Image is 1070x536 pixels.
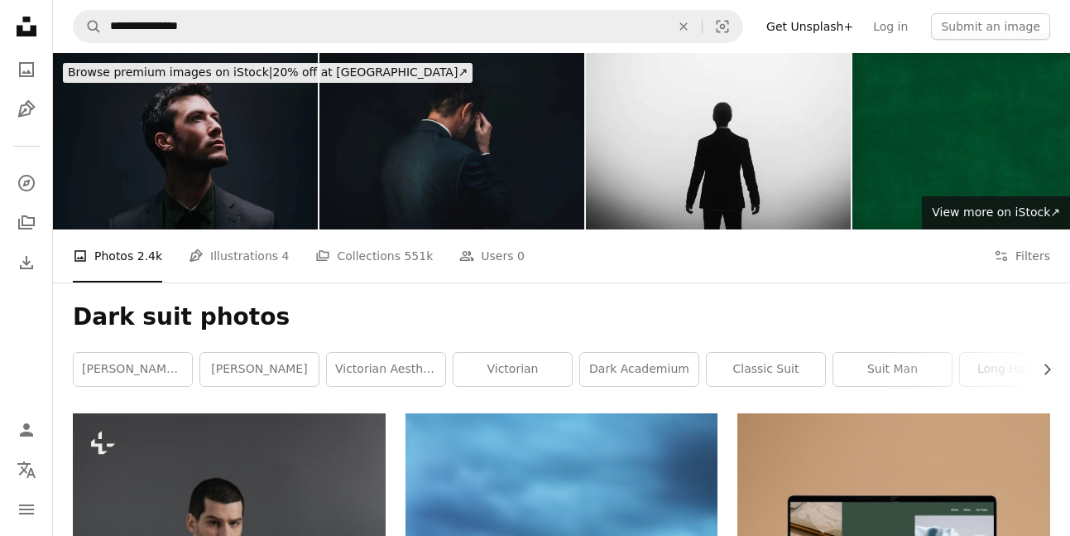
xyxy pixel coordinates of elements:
[53,53,318,229] img: Portrait of a Handsome Businessman in a Suit
[459,229,525,282] a: Users 0
[404,247,433,265] span: 551k
[68,65,468,79] span: 20% off at [GEOGRAPHIC_DATA] ↗
[707,353,825,386] a: classic suit
[319,53,584,229] img: Rear view of sad depressed businessman
[73,10,743,43] form: Find visuals sitewide
[74,11,102,42] button: Search Unsplash
[10,246,43,279] a: Download History
[932,205,1060,219] span: View more on iStock ↗
[665,11,702,42] button: Clear
[580,353,698,386] a: dark academium
[10,493,43,526] button: Menu
[994,229,1050,282] button: Filters
[10,93,43,126] a: Illustrations
[73,302,1050,332] h1: Dark suit photos
[315,229,433,282] a: Collections 551k
[68,65,272,79] span: Browse premium images on iStock |
[703,11,742,42] button: Visual search
[586,53,851,229] img: Silhouette of man
[453,353,572,386] a: victorian
[10,167,43,200] a: Explore
[74,353,192,386] a: [PERSON_NAME] portrait
[517,247,525,265] span: 0
[931,13,1050,40] button: Submit an image
[327,353,445,386] a: victorian aesthetic
[53,53,482,93] a: Browse premium images on iStock|20% off at [GEOGRAPHIC_DATA]↗
[756,13,863,40] a: Get Unsplash+
[10,53,43,86] a: Photos
[833,353,952,386] a: suit man
[10,413,43,447] a: Log in / Sign up
[10,206,43,239] a: Collections
[282,247,290,265] span: 4
[1032,353,1050,386] button: scroll list to the right
[200,353,319,386] a: [PERSON_NAME]
[10,453,43,486] button: Language
[922,196,1070,229] a: View more on iStock↗
[863,13,918,40] a: Log in
[189,229,289,282] a: Illustrations 4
